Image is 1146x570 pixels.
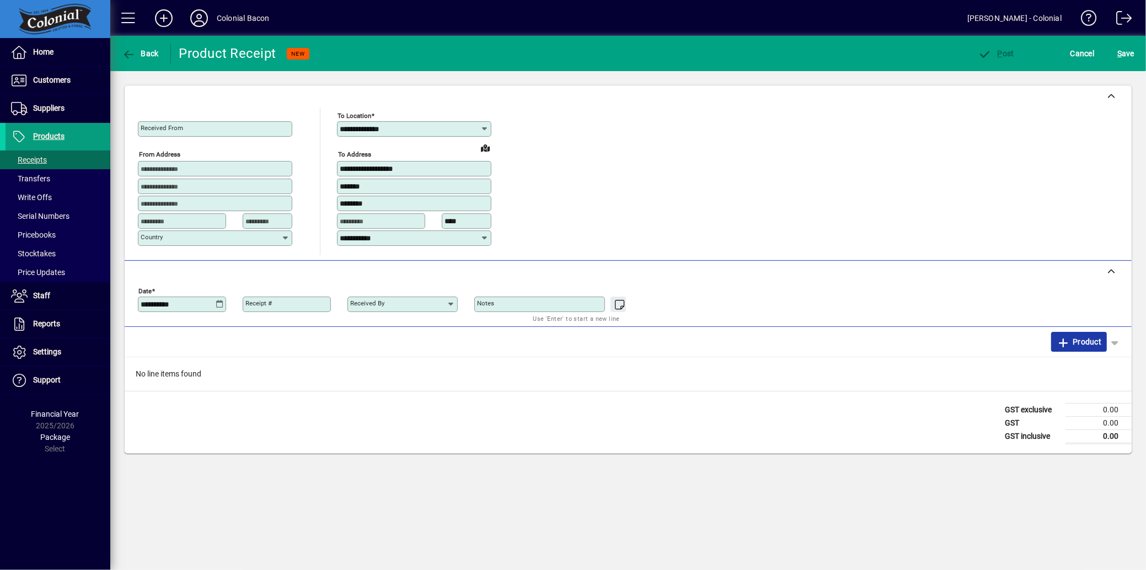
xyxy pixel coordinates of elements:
span: Home [33,47,53,56]
span: Price Updates [11,268,65,277]
div: Colonial Bacon [217,9,269,27]
a: Write Offs [6,188,110,207]
button: Back [119,44,162,63]
mat-hint: Use 'Enter' to start a new line [533,312,620,325]
a: Staff [6,282,110,310]
span: Financial Year [31,410,79,418]
a: Logout [1108,2,1132,38]
button: Product [1051,332,1107,352]
div: Product Receipt [179,45,276,62]
a: Receipts [6,150,110,169]
td: 0.00 [1065,429,1132,443]
a: Reports [6,310,110,338]
span: Serial Numbers [11,212,69,221]
span: S [1117,49,1122,58]
a: Stocktakes [6,244,110,263]
td: GST [999,416,1065,429]
a: Settings [6,338,110,366]
mat-label: Received From [141,124,183,132]
span: Support [33,375,61,384]
mat-label: To location [338,112,371,120]
a: Pricebooks [6,225,110,244]
span: ave [1117,45,1134,62]
a: Price Updates [6,263,110,282]
span: Receipts [11,155,47,164]
span: Reports [33,319,60,328]
td: GST exclusive [999,403,1065,416]
button: Save [1115,44,1137,63]
button: Post [976,44,1017,63]
mat-label: Received by [350,299,384,307]
mat-label: Notes [477,299,494,307]
span: Back [122,49,159,58]
a: Home [6,39,110,66]
mat-label: Receipt # [245,299,272,307]
span: Products [33,132,65,141]
span: Stocktakes [11,249,56,258]
span: Package [40,433,70,442]
span: Write Offs [11,193,52,202]
span: P [998,49,1003,58]
a: Support [6,367,110,394]
mat-label: Date [138,287,152,294]
span: Product [1057,333,1101,351]
a: Customers [6,67,110,94]
div: No line items found [125,357,1132,391]
span: ost [978,49,1014,58]
button: Add [146,8,181,28]
mat-label: Country [141,233,163,241]
span: Settings [33,347,61,356]
a: Transfers [6,169,110,188]
span: Customers [33,76,71,84]
span: Cancel [1070,45,1095,62]
td: 0.00 [1065,416,1132,429]
app-page-header-button: Back [110,44,171,63]
div: [PERSON_NAME] - Colonial [967,9,1062,27]
span: Staff [33,291,50,300]
a: View on map [476,139,494,157]
span: NEW [291,50,305,57]
button: Cancel [1068,44,1097,63]
a: Serial Numbers [6,207,110,225]
button: Profile [181,8,217,28]
td: GST inclusive [999,429,1065,443]
a: Suppliers [6,95,110,122]
a: Knowledge Base [1073,2,1097,38]
span: Pricebooks [11,230,56,239]
span: Transfers [11,174,50,183]
td: 0.00 [1065,403,1132,416]
span: Suppliers [33,104,65,112]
